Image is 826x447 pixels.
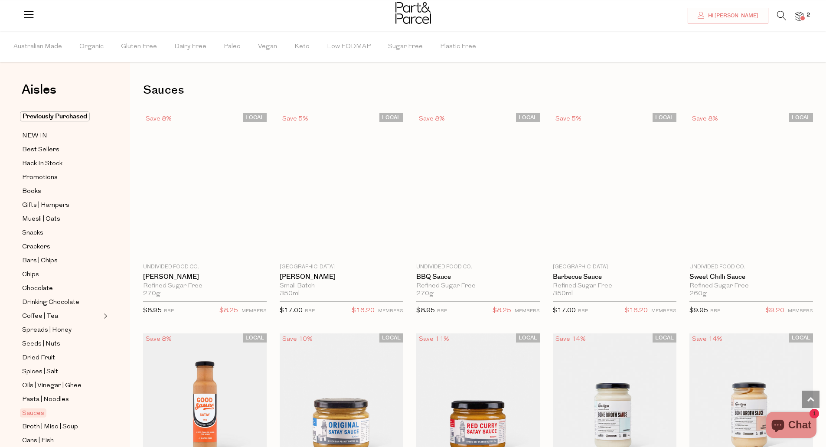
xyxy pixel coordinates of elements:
[280,282,403,290] div: Small Batch
[789,113,813,122] span: LOCAL
[22,435,101,446] a: Cans | Fish
[22,311,58,322] span: Coffee | Tea
[341,186,342,186] img: Tomato Ketchup
[22,111,101,122] a: Previously Purchased
[625,305,648,316] span: $16.20
[22,436,54,446] span: Cans | Fish
[689,333,725,345] div: Save 14%
[553,282,676,290] div: Refined Sugar Free
[280,263,403,271] p: [GEOGRAPHIC_DATA]
[689,282,813,290] div: Refined Sugar Free
[280,307,303,314] span: $17.00
[440,32,476,62] span: Plastic Free
[764,412,819,440] inbox-online-store-chat: Shopify online store chat
[305,309,315,313] small: RRP
[143,307,162,314] span: $8.95
[22,311,101,322] a: Coffee | Tea
[22,381,82,391] span: Oils | Vinegar | Ghee
[516,333,540,343] span: LOCAL
[22,421,101,432] a: Broth | Miso | Soup
[22,269,101,280] a: Chips
[710,309,720,313] small: RRP
[395,2,431,24] img: Part&Parcel
[22,186,101,197] a: Books
[143,263,267,271] p: Undivided Food Co.
[79,32,104,62] span: Organic
[553,273,676,281] a: Barbecue Sauce
[143,273,267,281] a: [PERSON_NAME]
[22,173,58,183] span: Promotions
[22,352,101,363] a: Dried Fruit
[101,311,108,321] button: Expand/Collapse Coffee | Tea
[22,214,101,225] a: Muesli | Oats
[143,333,174,345] div: Save 8%
[22,214,60,225] span: Muesli | Oats
[795,12,803,21] a: 2
[143,80,813,100] h1: Sauces
[788,309,813,313] small: MEMBERS
[22,144,101,155] a: Best Sellers
[578,309,588,313] small: RRP
[22,284,53,294] span: Chocolate
[121,32,157,62] span: Gluten Free
[22,380,101,391] a: Oils | Vinegar | Ghee
[651,309,676,313] small: MEMBERS
[22,283,101,294] a: Chocolate
[416,290,434,298] span: 270g
[416,273,540,281] a: BBQ Sauce
[143,282,267,290] div: Refined Sugar Free
[143,290,160,298] span: 270g
[22,131,47,141] span: NEW IN
[22,270,39,280] span: Chips
[243,333,267,343] span: LOCAL
[653,113,676,122] span: LOCAL
[553,290,573,298] span: 350ml
[13,32,62,62] span: Australian Made
[22,228,43,238] span: Snacks
[20,111,90,121] span: Previously Purchased
[243,113,267,122] span: LOCAL
[416,263,540,271] p: Undivided Food Co.
[553,113,584,125] div: Save 5%
[789,333,813,343] span: LOCAL
[22,83,56,105] a: Aisles
[22,297,79,308] span: Drinking Chocolate
[22,200,69,211] span: Gifts | Hampers
[706,12,758,20] span: Hi [PERSON_NAME]
[22,172,101,183] a: Promotions
[352,305,375,316] span: $16.20
[224,32,241,62] span: Paleo
[174,32,206,62] span: Dairy Free
[280,333,315,345] div: Save 10%
[689,113,721,125] div: Save 8%
[515,309,540,313] small: MEMBERS
[22,242,50,252] span: Crackers
[804,11,812,19] span: 2
[388,32,423,62] span: Sugar Free
[258,32,277,62] span: Vegan
[437,309,447,313] small: RRP
[22,159,62,169] span: Back In Stock
[22,366,101,377] a: Spices | Salt
[22,80,56,99] span: Aisles
[416,307,435,314] span: $8.95
[22,241,101,252] a: Crackers
[22,325,101,336] a: Spreads | Honey
[689,290,707,298] span: 260g
[22,339,101,349] a: Seeds | Nuts
[22,158,101,169] a: Back In Stock
[22,186,41,197] span: Books
[22,256,58,266] span: Bars | Chips
[416,333,452,345] div: Save 11%
[219,305,238,316] span: $8.25
[22,145,59,155] span: Best Sellers
[280,273,403,281] a: [PERSON_NAME]
[516,113,540,122] span: LOCAL
[20,408,46,418] span: Sauces
[164,309,174,313] small: RRP
[280,290,300,298] span: 350ml
[766,305,784,316] span: $9.20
